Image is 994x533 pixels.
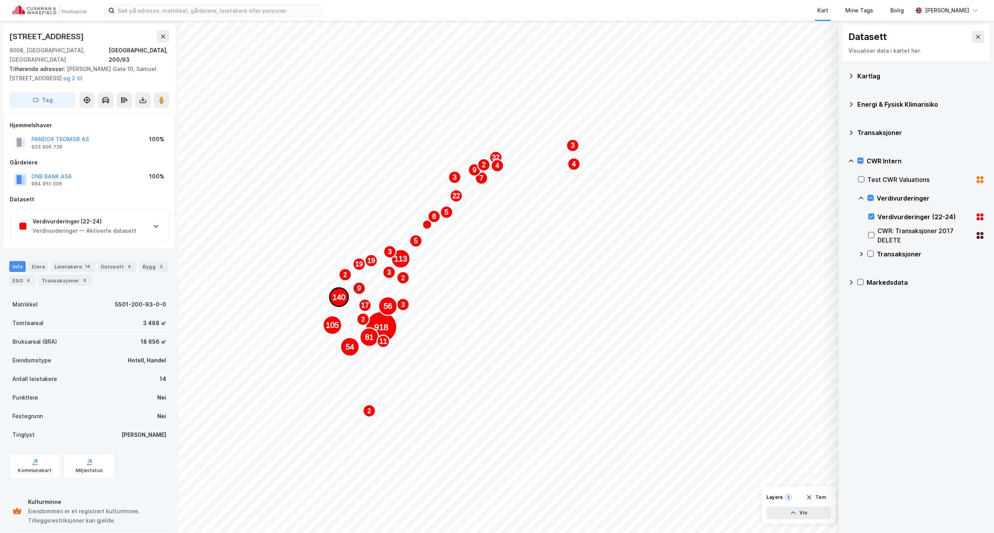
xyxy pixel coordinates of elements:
div: Map marker [428,210,440,223]
div: Layers [766,494,783,500]
text: 4 [495,162,499,170]
text: 105 [326,321,339,329]
text: 3 [388,248,392,256]
div: Map marker [341,337,359,356]
div: Map marker [568,158,580,170]
text: 9 [357,284,361,292]
div: Map marker [468,164,481,176]
div: Leietakere [51,261,95,272]
div: Hjemmelshaver [10,121,169,130]
div: 933 906 736 [31,144,63,150]
div: Bolig [890,6,904,15]
div: Hotell, Handel [128,356,166,365]
div: [GEOGRAPHIC_DATA], 200/93 [109,46,169,64]
div: Datasett [848,31,887,43]
div: Festegrunn [12,412,43,421]
div: 1 [784,493,792,501]
div: Map marker [450,190,462,202]
div: Verdivurderinger (22-24) [878,212,972,222]
div: 5501-200-93-0-0 [115,300,166,309]
div: Mine Tags [845,6,873,15]
text: 54 [346,343,354,351]
div: Map marker [353,258,365,270]
div: Energi & Fysisk Klimarisiko [857,100,985,109]
text: 2 [401,275,405,281]
div: Map marker [353,282,365,294]
text: 32 [492,154,500,161]
div: Map marker [357,313,369,325]
div: Info [9,261,26,272]
text: 2 [344,272,347,278]
div: [PERSON_NAME] [925,6,969,15]
div: [PERSON_NAME] [122,430,166,440]
div: Nei [157,393,166,402]
text: 3 [387,268,391,276]
text: 3 [401,301,405,308]
div: Datasett [10,195,169,204]
button: Tøm [801,491,831,504]
div: Map marker [384,246,396,258]
div: Map marker [422,220,432,229]
div: 8 [81,277,89,284]
div: Transaksjoner [38,275,92,286]
div: Map marker [491,159,504,172]
text: 3 [453,173,457,181]
div: Map marker [379,297,397,315]
text: 19 [355,260,363,268]
div: Kulturminne [28,497,166,507]
div: Bruksareal (BRA) [12,337,57,346]
div: Miljøstatus [76,467,103,474]
div: Tomteareal [12,318,43,328]
text: 2 [482,161,486,169]
text: 17 [361,301,369,309]
div: Map marker [363,405,375,417]
text: 81 [365,333,374,341]
div: Map marker [448,171,461,183]
div: Map marker [478,159,490,171]
text: 22 [452,192,460,200]
div: 3 [157,263,165,270]
div: 14 [160,374,166,384]
div: [PERSON_NAME] Gate 10, Samuel [STREET_ADDRESS] [9,64,163,83]
button: Tag [9,92,76,108]
div: Antall leietakere [12,374,57,384]
input: Søk på adresse, matrikkel, gårdeiere, leietakere eller personer [115,5,322,16]
div: Map marker [475,172,488,184]
img: cushman-wakefield-realkapital-logo.202ea83816669bd177139c58696a8fa1.svg [12,5,86,16]
div: Verdivurderinger (22-24) [33,217,136,226]
div: 100% [149,135,164,144]
div: 3 488 ㎡ [143,318,166,328]
text: 5 [445,208,448,216]
div: ESG [9,275,35,286]
text: 3 [571,142,575,149]
div: CWR Intern [867,156,985,166]
div: Kartlag [857,71,985,81]
div: 18 656 ㎡ [141,337,166,346]
text: 19 [367,257,375,265]
div: Bygg [139,261,168,272]
div: Markedsdata [867,278,985,287]
div: Map marker [391,249,410,268]
div: Punktleie [12,393,38,402]
div: Map marker [359,299,371,311]
div: 4 [125,263,133,270]
text: 4 [572,160,576,168]
text: 5 [414,237,418,245]
text: 7 [480,174,483,182]
text: 2 [361,316,365,323]
text: 8 [432,213,436,220]
div: Kommunekart [18,467,52,474]
div: Map marker [567,139,579,152]
div: Eiendomstype [12,356,51,365]
div: 100% [149,172,164,181]
div: 9008, [GEOGRAPHIC_DATA], [GEOGRAPHIC_DATA] [9,46,109,64]
div: Map marker [366,311,397,343]
text: 140 [332,293,345,301]
text: 113 [394,254,407,263]
div: Transaksjoner [857,128,985,137]
div: Tinglyst [12,430,35,440]
div: Kart [817,6,828,15]
div: Visualiser data i kartet her. [848,46,984,55]
div: Nei [157,412,166,421]
div: 984 851 006 [31,181,62,187]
